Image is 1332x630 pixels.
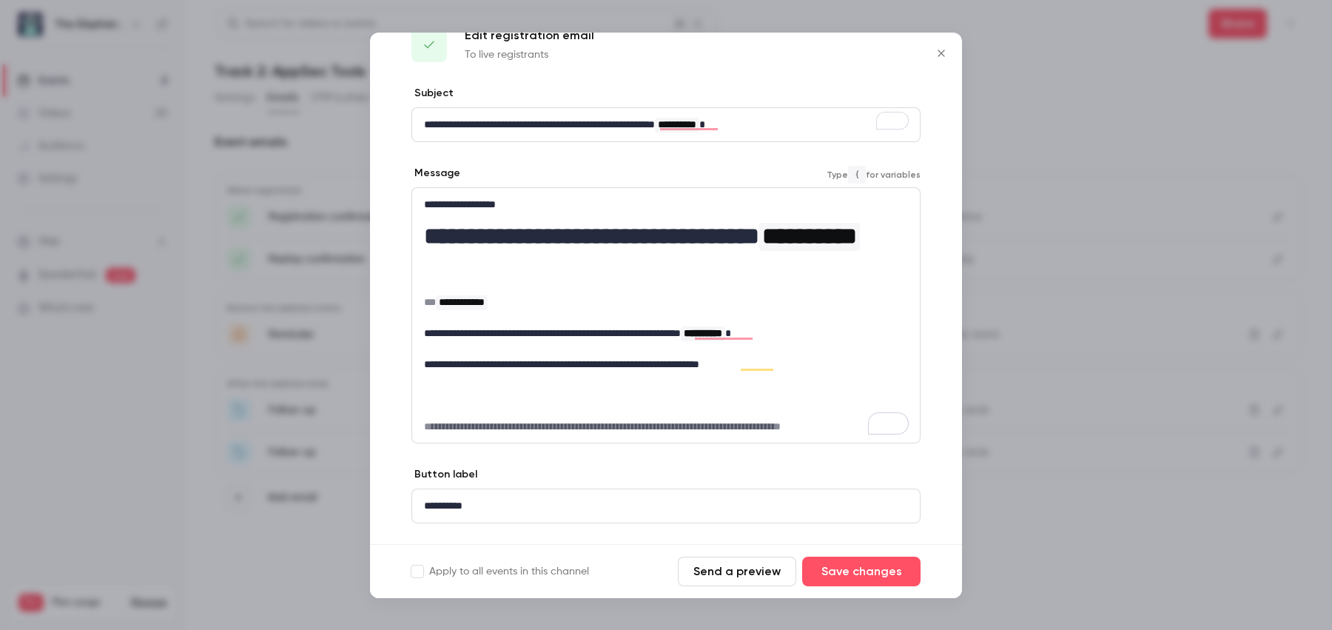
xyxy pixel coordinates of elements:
[411,467,477,482] label: Button label
[465,47,594,62] p: To live registrants
[465,27,594,44] p: Edit registration email
[412,108,920,141] div: editor
[802,557,921,586] button: Save changes
[412,188,920,443] div: editor
[411,564,589,579] label: Apply to all events in this channel
[412,108,920,141] div: To enrich screen reader interactions, please activate Accessibility in Grammarly extension settings
[412,489,920,523] div: editor
[678,557,796,586] button: Send a preview
[412,188,920,443] div: To enrich screen reader interactions, please activate Accessibility in Grammarly extension settings
[827,166,921,184] span: Type for variables
[411,86,454,101] label: Subject
[848,166,866,184] code: {
[926,38,956,68] button: Close
[411,166,460,181] label: Message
